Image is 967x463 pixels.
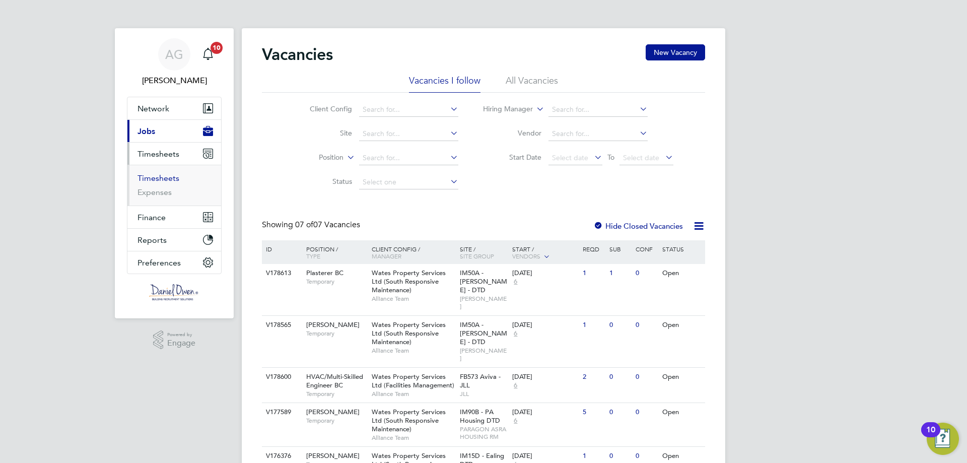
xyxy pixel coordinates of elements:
li: All Vacancies [506,75,558,93]
div: 0 [633,368,659,386]
div: [DATE] [512,373,578,381]
span: Wates Property Services Ltd (South Responsive Maintenance) [372,408,446,433]
div: 0 [607,403,633,422]
input: Search for... [359,103,458,117]
span: Wates Property Services Ltd (Facilities Management) [372,372,454,389]
input: Search for... [359,127,458,141]
label: Site [294,128,352,138]
span: Alliance Team [372,295,455,303]
button: Jobs [127,120,221,142]
button: Timesheets [127,143,221,165]
div: ID [263,240,299,257]
input: Search for... [359,151,458,165]
label: Client Config [294,104,352,113]
div: [DATE] [512,321,578,329]
span: Engage [167,339,195,348]
div: V178600 [263,368,299,386]
li: Vacancies I follow [409,75,480,93]
span: IM50A - [PERSON_NAME] - DTD [460,269,507,294]
span: To [604,151,617,164]
span: 6 [512,417,519,425]
label: Hiring Manager [475,104,533,114]
a: AG[PERSON_NAME] [127,38,222,87]
a: Go to home page [127,284,222,300]
span: Network [137,104,169,113]
label: Status [294,177,352,186]
div: 10 [926,430,935,443]
div: 0 [633,403,659,422]
span: Preferences [137,258,181,268]
div: 0 [633,316,659,335]
button: Finance [127,206,221,228]
span: Jobs [137,126,155,136]
div: [DATE] [512,452,578,460]
div: Timesheets [127,165,221,206]
div: Open [660,403,704,422]
div: V178565 [263,316,299,335]
input: Select one [359,175,458,189]
span: Temporary [306,278,367,286]
span: Plasterer BC [306,269,343,277]
span: Manager [372,252,401,260]
span: Timesheets [137,149,179,159]
span: 10 [211,42,223,54]
span: AG [165,48,183,61]
label: Position [286,153,343,163]
span: [PERSON_NAME] [306,451,360,460]
label: Hide Closed Vacancies [593,221,683,231]
span: Type [306,252,320,260]
div: 1 [607,264,633,283]
div: 5 [580,403,606,422]
span: IM50A - [PERSON_NAME] - DTD [460,320,507,346]
div: Client Config / [369,240,457,264]
span: HVAC/Multi-Skilled Engineer BC [306,372,363,389]
div: 0 [633,264,659,283]
button: Reports [127,229,221,251]
button: Network [127,97,221,119]
div: V177589 [263,403,299,422]
span: Select date [623,153,659,162]
span: Select date [552,153,588,162]
button: Open Resource Center, 10 new notifications [927,423,959,455]
span: Alliance Team [372,390,455,398]
span: Reports [137,235,167,245]
a: Powered byEngage [153,330,196,350]
a: 10 [198,38,218,71]
div: V178613 [263,264,299,283]
div: Status [660,240,704,257]
h2: Vacancies [262,44,333,64]
span: [PERSON_NAME] [306,408,360,416]
span: Temporary [306,417,367,425]
span: FB573 Aviva - JLL [460,372,501,389]
div: Conf [633,240,659,257]
span: Alliance Team [372,347,455,355]
div: Site / [457,240,510,264]
span: Site Group [460,252,494,260]
label: Vendor [483,128,541,138]
span: 6 [512,278,519,286]
div: Reqd [580,240,606,257]
div: 0 [607,368,633,386]
span: Finance [137,213,166,222]
span: Wates Property Services Ltd (South Responsive Maintenance) [372,269,446,294]
div: Sub [607,240,633,257]
span: [PERSON_NAME] [460,347,508,362]
span: Vendors [512,252,540,260]
span: Powered by [167,330,195,339]
div: 1 [580,264,606,283]
input: Search for... [548,127,648,141]
span: [PERSON_NAME] [460,295,508,310]
label: Start Date [483,153,541,162]
span: 07 of [295,220,313,230]
div: Open [660,368,704,386]
img: danielowen-logo-retina.png [149,284,199,300]
div: [DATE] [512,269,578,278]
span: Temporary [306,390,367,398]
span: 6 [512,329,519,338]
div: [DATE] [512,408,578,417]
div: Showing [262,220,362,230]
div: 1 [580,316,606,335]
div: Open [660,316,704,335]
div: 2 [580,368,606,386]
a: Timesheets [137,173,179,183]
